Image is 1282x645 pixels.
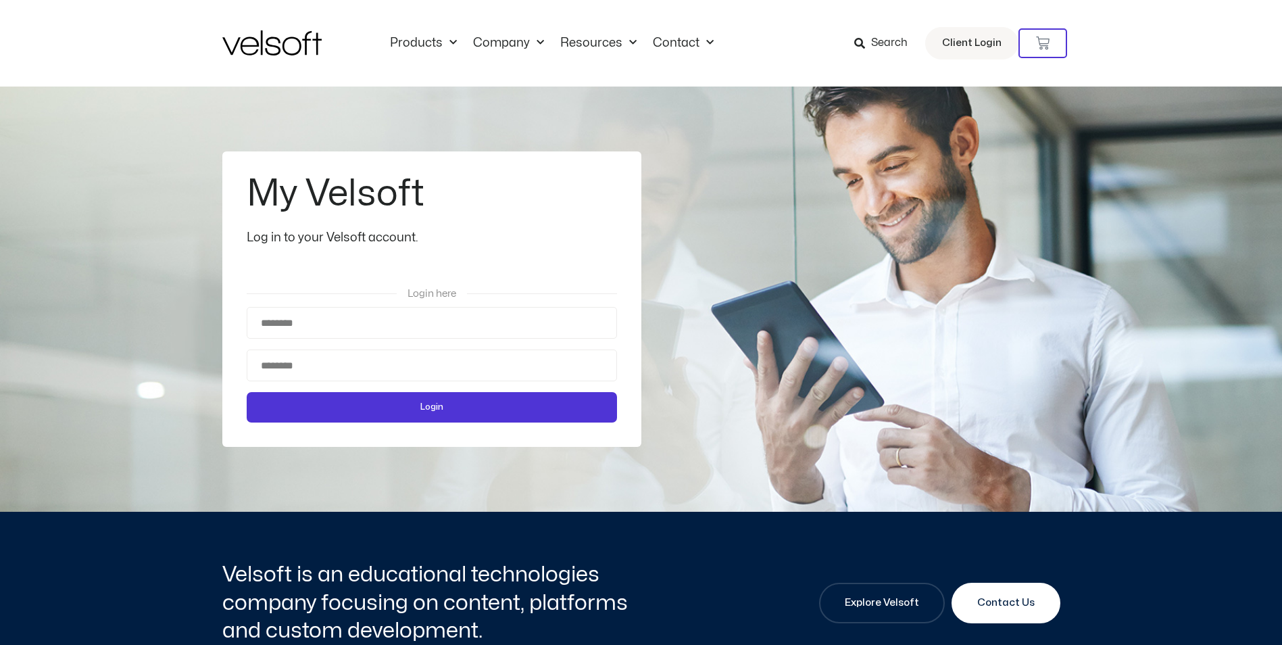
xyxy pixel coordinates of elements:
[552,36,645,51] a: ResourcesMenu Toggle
[247,176,614,212] h2: My Velsoft
[645,36,722,51] a: ContactMenu Toggle
[247,392,617,423] button: Login
[222,30,322,55] img: Velsoft Training Materials
[819,583,945,623] a: Explore Velsoft
[465,36,552,51] a: CompanyMenu Toggle
[845,595,919,611] span: Explore Velsoft
[382,36,722,51] nav: Menu
[247,229,617,247] div: Log in to your Velsoft account.
[382,36,465,51] a: ProductsMenu Toggle
[942,34,1002,52] span: Client Login
[925,27,1018,59] a: Client Login
[408,289,456,299] span: Login here
[854,32,917,55] a: Search
[871,34,908,52] span: Search
[952,583,1060,623] a: Contact Us
[222,560,638,645] h2: Velsoft is an educational technologies company focusing on content, platforms and custom developm...
[420,400,443,414] span: Login
[977,595,1035,611] span: Contact Us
